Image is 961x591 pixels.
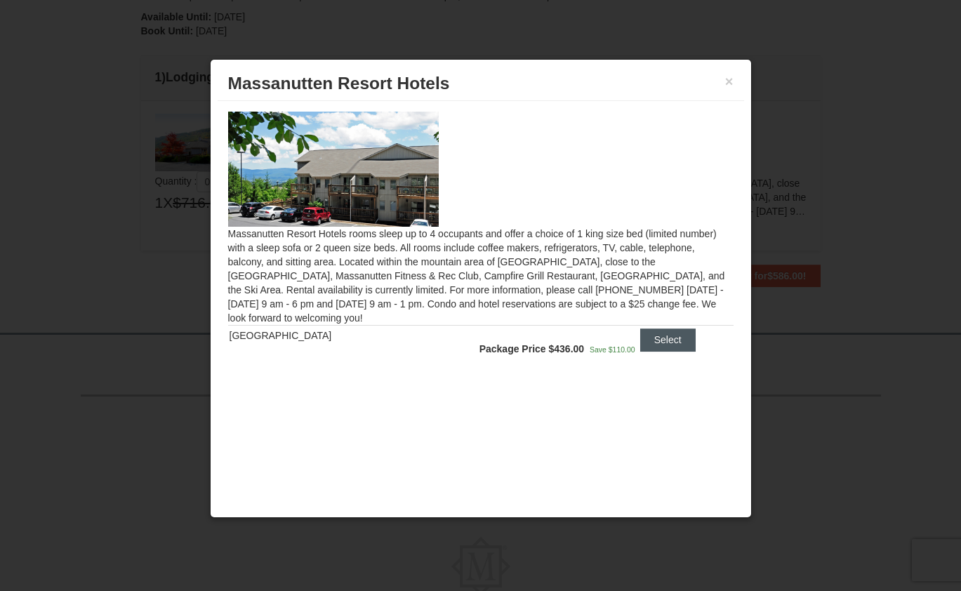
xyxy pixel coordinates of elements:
img: 19219026-1-e3b4ac8e.jpg [228,112,439,227]
div: [GEOGRAPHIC_DATA] [230,328,390,343]
button: Select [640,328,696,351]
div: Massanutten Resort Hotels rooms sleep up to 4 occupants and offer a choice of 1 king size bed (li... [218,101,744,384]
span: Massanutten Resort Hotels [228,74,450,93]
strong: Package Price $436.00 [479,343,584,354]
button: × [725,74,734,88]
span: Save $110.00 [590,345,635,354]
